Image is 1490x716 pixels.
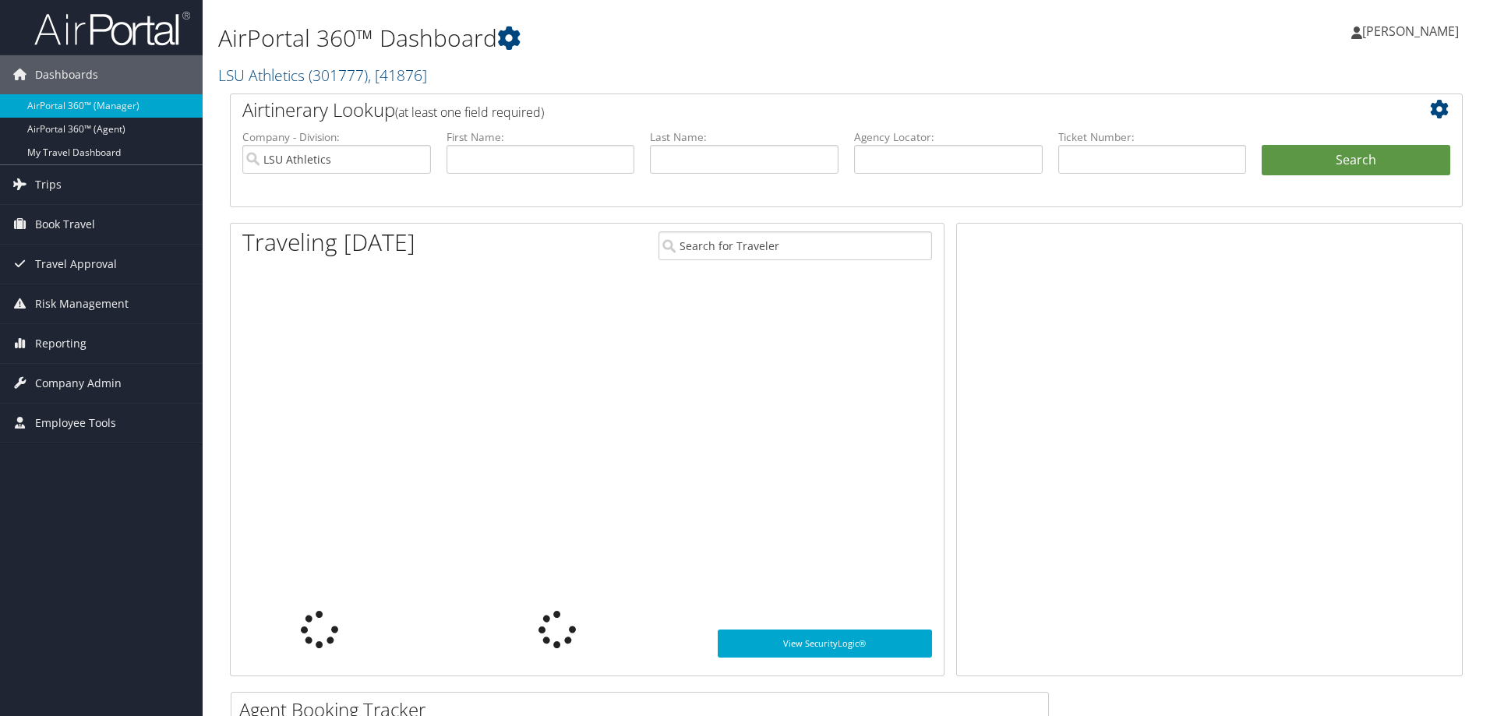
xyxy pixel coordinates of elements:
[368,65,427,86] span: , [ 41876 ]
[309,65,368,86] span: ( 301777 )
[242,226,415,259] h1: Traveling [DATE]
[650,129,839,145] label: Last Name:
[395,104,544,121] span: (at least one field required)
[34,10,190,47] img: airportal-logo.png
[1262,145,1450,176] button: Search
[1351,8,1474,55] a: [PERSON_NAME]
[218,22,1056,55] h1: AirPortal 360™ Dashboard
[718,630,932,658] a: View SecurityLogic®
[658,231,932,260] input: Search for Traveler
[35,245,117,284] span: Travel Approval
[242,97,1347,123] h2: Airtinerary Lookup
[35,284,129,323] span: Risk Management
[35,404,116,443] span: Employee Tools
[1058,129,1247,145] label: Ticket Number:
[35,324,87,363] span: Reporting
[35,364,122,403] span: Company Admin
[35,165,62,204] span: Trips
[242,129,431,145] label: Company - Division:
[447,129,635,145] label: First Name:
[35,205,95,244] span: Book Travel
[35,55,98,94] span: Dashboards
[1362,23,1459,40] span: [PERSON_NAME]
[218,65,427,86] a: LSU Athletics
[854,129,1043,145] label: Agency Locator:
